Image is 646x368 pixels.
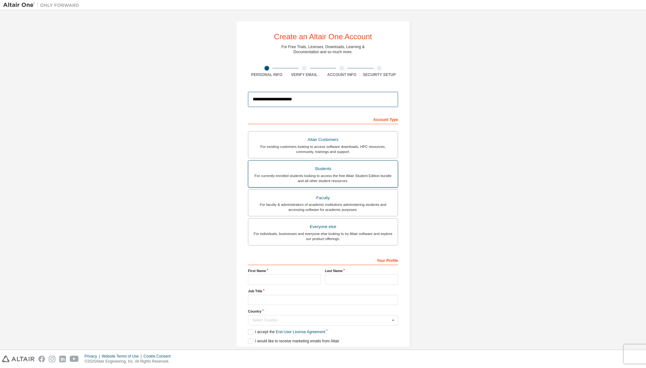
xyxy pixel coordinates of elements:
[248,268,321,273] label: First Name
[85,354,102,359] div: Privacy
[323,72,361,77] div: Account Info
[276,330,326,334] a: End-User License Agreement
[252,231,394,241] div: For individuals, businesses and everyone else looking to try Altair software and explore our prod...
[252,164,394,173] div: Students
[248,339,339,344] label: I would like to receive marketing emails from Altair
[102,354,143,359] div: Website Terms of Use
[49,356,55,362] img: instagram.svg
[248,309,398,314] label: Country
[325,268,398,273] label: Last Name
[143,354,174,359] div: Cookie Consent
[252,194,394,202] div: Faculty
[252,202,394,212] div: For faculty & administrators of academic institutions administering students and accessing softwa...
[248,255,398,265] div: Your Profile
[38,356,45,362] img: facebook.svg
[248,289,398,294] label: Job Title
[248,329,325,335] label: I accept the
[252,222,394,231] div: Everyone else
[286,72,323,77] div: Verify Email
[252,173,394,183] div: For currently enrolled students looking to access the free Altair Student Edition bundle and all ...
[59,356,66,362] img: linkedin.svg
[361,72,398,77] div: Security Setup
[3,2,82,8] img: Altair One
[2,356,35,362] img: altair_logo.svg
[70,356,79,362] img: youtube.svg
[248,114,398,124] div: Account Type
[274,33,372,41] div: Create an Altair One Account
[85,359,174,364] p: © 2025 Altair Engineering, Inc. All Rights Reserved.
[282,44,365,54] div: For Free Trials, Licenses, Downloads, Learning & Documentation and so much more.
[252,144,394,154] div: For existing customers looking to access software downloads, HPC resources, community, trainings ...
[248,72,286,77] div: Personal Info
[252,318,390,322] div: Select Country
[252,135,394,144] div: Altair Customers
